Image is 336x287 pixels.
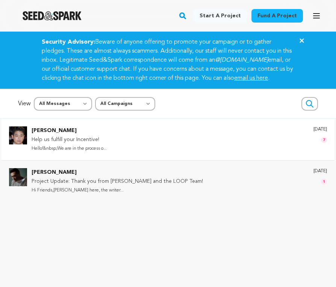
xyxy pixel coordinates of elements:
p: [PERSON_NAME] [32,168,203,177]
a: Fund a project [251,9,303,23]
p: [DATE] [313,126,327,132]
em: @[DOMAIN_NAME] [215,57,268,63]
p: Hi Friends,[PERSON_NAME] here, the writer... [32,186,203,195]
a: email us here [234,75,268,81]
img: Seed&Spark Logo Dark Mode [23,11,82,20]
strong: Security Advisory: [42,39,95,45]
p: View [18,99,31,108]
a: Seed&Spark Homepage [23,11,82,20]
p: Project Update: Thank you from [PERSON_NAME] and the LOOP Team! [32,177,203,186]
img: Brenton Gieser Photo [9,168,27,186]
span: 1 [321,179,327,185]
p: Help us fulfill your Incentive! [32,135,107,144]
p: [PERSON_NAME] [32,126,107,135]
p: [DATE] [313,168,327,174]
a: Start a project [194,9,247,23]
div: Beware of anyone offering to promote your campaign or to gather pledges. These are almost always ... [33,38,303,83]
p: Hello!&nbsp;We are in the process o... [32,144,107,153]
span: 7 [321,137,327,143]
img: Ki Hong Lee Photo [9,126,27,144]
